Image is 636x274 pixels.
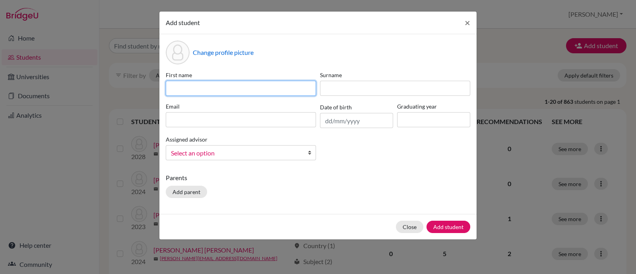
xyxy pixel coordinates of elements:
[397,102,470,111] label: Graduating year
[458,12,477,34] button: Close
[166,102,316,111] label: Email
[427,221,470,233] button: Add student
[166,71,316,79] label: First name
[166,135,207,144] label: Assigned advisor
[320,113,393,128] input: dd/mm/yyyy
[166,19,200,26] span: Add student
[166,41,190,64] div: Profile picture
[396,221,423,233] button: Close
[166,186,207,198] button: Add parent
[320,103,352,111] label: Date of birth
[465,17,470,28] span: ×
[166,173,470,183] p: Parents
[171,148,301,158] span: Select an option
[320,71,470,79] label: Surname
